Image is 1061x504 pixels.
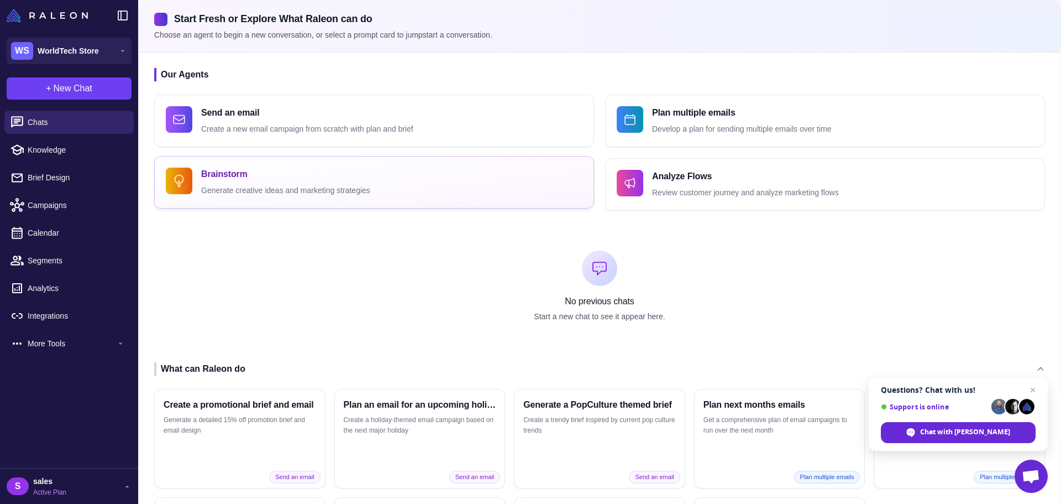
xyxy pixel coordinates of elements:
span: Brief Design [28,172,125,184]
span: Questions? Chat with us! [881,386,1036,394]
a: Analytics [4,277,134,300]
span: Support is online [881,403,988,411]
button: Plan next months emailsGet a comprehensive plan of email campaigns to run over the next monthPlan... [694,389,865,489]
button: Plan multiple emailsDevelop a plan for sending multiple emails over time [605,95,1045,147]
button: Analyze FlowsReview customer journey and analyze marketing flows [605,158,1045,211]
p: Get a comprehensive plan of email campaigns to run over the next month [703,415,856,437]
span: New Chat [54,82,92,95]
button: BrainstormGenerate creative ideas and marketing strategies [154,156,594,209]
span: Send an email [449,471,500,484]
img: Raleon Logo [7,9,88,22]
span: Plan multiple emails [974,471,1040,484]
a: Raleon Logo [7,9,92,22]
span: Active Plan [33,487,66,497]
button: WSWorldTech Store [7,38,132,64]
p: Generate a detailed 15% off promotion brief and email design [164,415,316,437]
a: Integrations [4,304,134,328]
p: No previous chats [154,295,1045,308]
button: Generate a PopCulture themed briefCreate a trendy brief inspired by current pop culture trendsSen... [514,389,685,489]
p: Create a trendy brief inspired by current pop culture trends [523,415,676,437]
span: Send an email [269,471,320,484]
span: sales [33,475,66,487]
span: More Tools [28,337,116,350]
h4: Analyze Flows [652,170,839,183]
div: Chat with Raleon [881,422,1036,443]
h3: Our Agents [154,68,1045,81]
span: Knowledge [28,144,125,156]
a: Campaigns [4,194,134,217]
h2: Start Fresh or Explore What Raleon can do [154,12,1045,27]
a: Calendar [4,221,134,245]
p: Generate creative ideas and marketing strategies [201,184,370,197]
p: Review customer journey and analyze marketing flows [652,186,839,199]
a: Segments [4,249,134,272]
h3: Create a promotional brief and email [164,398,316,412]
div: WS [11,42,33,60]
a: Brief Design [4,166,134,189]
button: +New Chat [7,77,132,100]
span: Segments [28,254,125,267]
span: Analytics [28,282,125,294]
h3: Plan next months emails [703,398,856,412]
h4: Send an email [201,106,413,119]
p: Start a new chat to see it appear here. [154,310,1045,323]
a: Knowledge [4,138,134,162]
button: Send an emailCreate a new email campaign from scratch with plan and brief [154,95,594,147]
p: Create a new email campaign from scratch with plan and brief [201,123,413,136]
button: Create a promotional brief and emailGenerate a detailed 15% off promotion brief and email designS... [154,389,325,489]
span: Integrations [28,310,125,322]
a: Chats [4,111,134,134]
p: Create a holiday-themed email campaign based on the next major holiday [344,415,496,437]
div: S [7,477,29,495]
button: Plan an email for an upcoming holidayCreate a holiday-themed email campaign based on the next maj... [334,389,506,489]
span: Chat with [PERSON_NAME] [920,427,1010,437]
h4: Plan multiple emails [652,106,832,119]
span: + [46,82,51,95]
span: Close chat [1026,383,1039,397]
h3: Generate a PopCulture themed brief [523,398,676,412]
span: WorldTech Store [38,45,99,57]
div: Open chat [1015,460,1048,493]
div: What can Raleon do [154,362,245,376]
span: Calendar [28,227,125,239]
h3: Plan an email for an upcoming holiday [344,398,496,412]
p: Choose an agent to begin a new conversation, or select a prompt card to jumpstart a conversation. [154,29,1045,41]
span: Chats [28,116,125,128]
span: Campaigns [28,199,125,211]
span: Send an email [629,471,680,484]
p: Develop a plan for sending multiple emails over time [652,123,832,136]
h4: Brainstorm [201,168,370,181]
span: Plan multiple emails [794,471,860,484]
